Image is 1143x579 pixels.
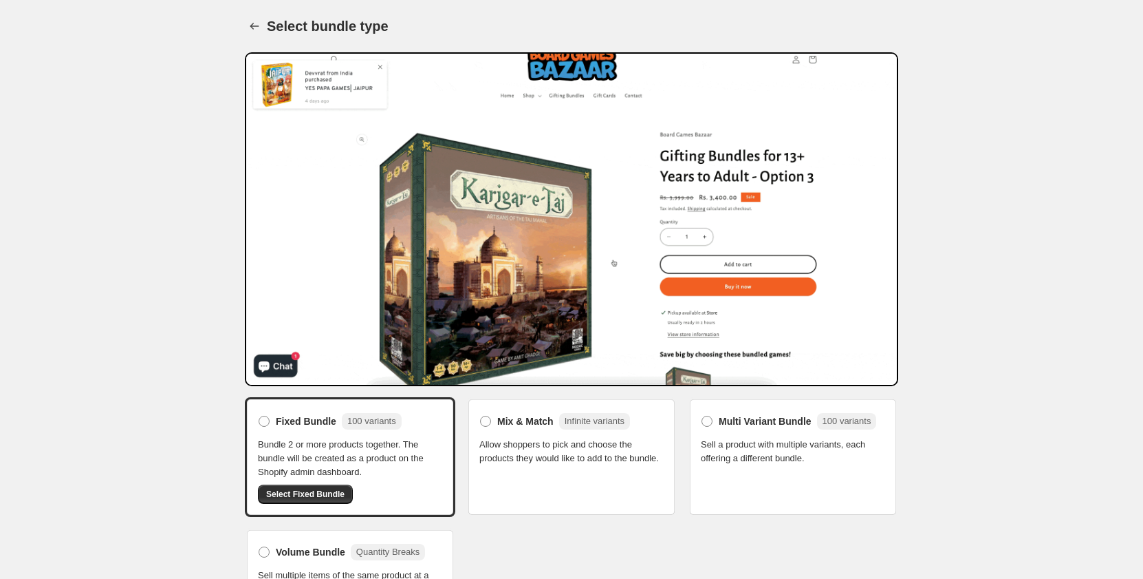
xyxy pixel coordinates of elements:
span: 100 variants [823,416,871,426]
span: Fixed Bundle [276,414,336,428]
span: Infinite variants [565,416,624,426]
button: Select Fixed Bundle [258,485,353,504]
span: Bundle 2 or more products together. The bundle will be created as a product on the Shopify admin ... [258,438,442,479]
span: Allow shoppers to pick and choose the products they would like to add to the bundle. [479,438,664,465]
h1: Select bundle type [267,18,389,34]
button: Back [245,17,264,36]
img: Bundle Preview [245,52,898,386]
span: Quantity Breaks [356,547,420,557]
span: Sell a product with multiple variants, each offering a different bundle. [701,438,885,465]
span: Mix & Match [497,414,554,428]
span: 100 variants [347,416,396,426]
span: Select Fixed Bundle [266,489,345,500]
span: Volume Bundle [276,545,345,559]
span: Multi Variant Bundle [719,414,812,428]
